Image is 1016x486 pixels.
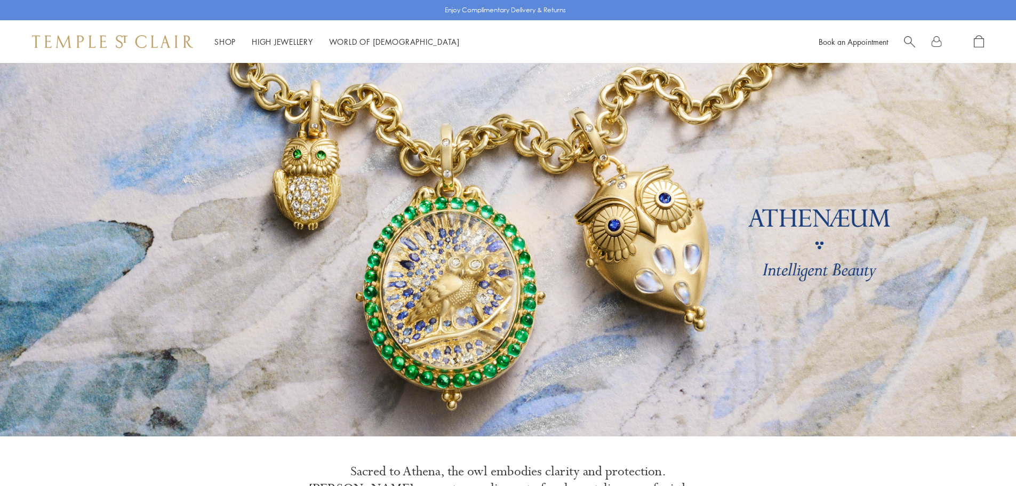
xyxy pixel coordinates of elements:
[329,36,460,47] a: World of [DEMOGRAPHIC_DATA]World of [DEMOGRAPHIC_DATA]
[252,36,313,47] a: High JewelleryHigh Jewellery
[974,35,984,49] a: Open Shopping Bag
[445,5,566,15] p: Enjoy Complimentary Delivery & Returns
[214,36,236,47] a: ShopShop
[32,35,193,48] img: Temple St. Clair
[214,35,460,49] nav: Main navigation
[904,35,915,49] a: Search
[819,36,888,47] a: Book an Appointment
